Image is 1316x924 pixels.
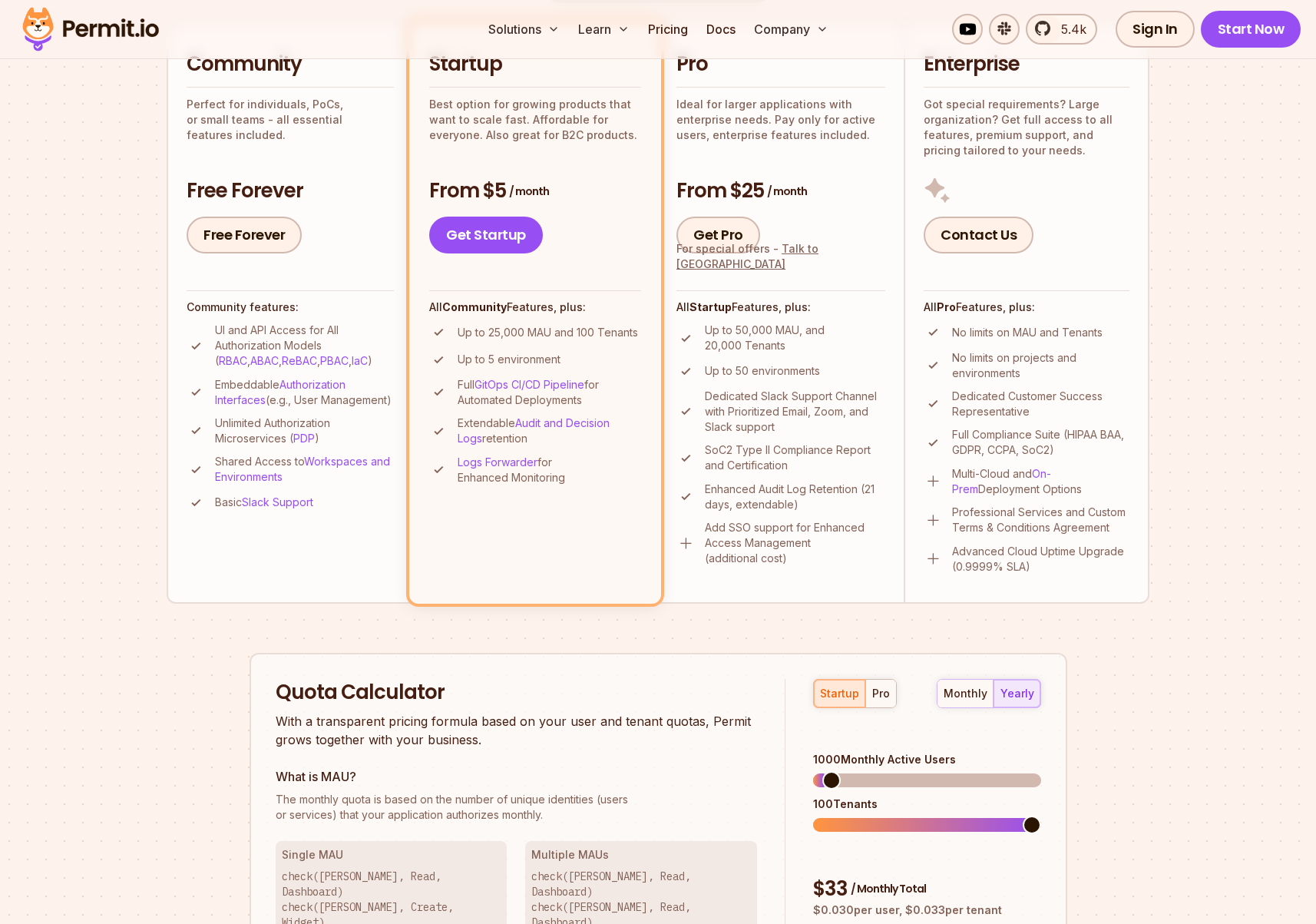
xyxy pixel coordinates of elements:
p: Add SSO support for Enhanced Access Management (additional cost) [705,520,885,566]
button: Solutions [482,14,566,45]
a: Get Startup [429,217,543,253]
a: Get Pro [676,217,760,253]
a: Docs [700,14,742,45]
p: $ 0.030 per user, $ 0.033 per tenant [813,902,1040,918]
a: Logs Forwarder [458,455,537,469]
p: Embeddable (e.g., User Management) [215,377,394,408]
p: Best option for growing products that want to scale fast. Affordable for everyone. Also great for... [429,97,641,143]
img: Permit logo [15,3,166,55]
p: Dedicated Slack Support Channel with Prioritized Email, Zoom, and Slack support [705,389,885,435]
h4: All Features, plus: [676,300,885,315]
h3: From $25 [676,177,885,205]
a: PDP [293,432,315,445]
p: Full Compliance Suite (HIPAA BAA, GDPR, CCPA, SoC2) [952,427,1129,458]
p: Advanced Cloud Uptime Upgrade (0.9999% SLA) [952,544,1129,575]
p: Enhanced Audit Log Retention (21 days, extendable) [705,482,885,512]
p: Extendable retention [458,416,641,446]
p: No limits on projects and environments [952,350,1129,381]
p: or services) that your application authorizes monthly. [276,792,758,823]
h4: All Features, plus: [429,300,641,315]
a: Authorization Interfaces [215,378,346,406]
h2: Pro [676,51,885,78]
span: The monthly quota is based on the number of unique identities (users [276,792,758,807]
h3: From $5 [429,177,641,205]
div: monthly [944,686,987,701]
p: Up to 5 environment [458,352,560,367]
p: Dedicated Customer Success Representative [952,389,1129,419]
div: 100 Tenants [813,796,1040,812]
a: ReBAC [282,354,317,367]
span: / month [509,184,549,199]
span: 5.4k [1052,20,1086,38]
p: Got special requirements? Large organization? Get full access to all features, premium support, a... [924,97,1129,158]
p: Basic [215,495,313,510]
h3: Free Forever [187,177,394,205]
h3: Multiple MAUs [531,847,751,863]
p: Ideal for larger applications with enterprise needs. Pay only for active users, enterprise featur... [676,97,885,143]
a: Start Now [1201,11,1301,48]
a: PBAC [320,354,349,367]
div: 1000 Monthly Active Users [813,752,1040,767]
p: Unlimited Authorization Microservices ( ) [215,416,394,446]
div: $ 33 [813,876,1040,903]
a: RBAC [219,354,247,367]
p: Professional Services and Custom Terms & Conditions Agreement [952,505,1129,535]
a: IaC [352,354,368,367]
h2: Enterprise [924,51,1129,78]
a: Sign In [1116,11,1195,48]
p: Up to 50 environments [705,363,820,379]
a: Free Forever [187,217,302,253]
strong: Startup [689,300,732,313]
p: Up to 25,000 MAU and 100 Tenants [458,325,638,340]
p: Multi-Cloud and Deployment Options [952,466,1129,497]
span: / month [767,184,807,199]
p: With a transparent pricing formula based on your user and tenant quotas, Permit grows together wi... [276,712,758,749]
h2: Quota Calculator [276,679,758,707]
a: 5.4k [1026,14,1097,45]
a: Audit and Decision Logs [458,416,610,445]
p: Shared Access to [215,454,394,485]
h3: Single MAU [282,847,501,863]
div: pro [872,686,890,701]
p: No limits on MAU and Tenants [952,325,1103,340]
p: UI and API Access for All Authorization Models ( , , , , ) [215,323,394,369]
button: Learn [572,14,636,45]
h4: Community features: [187,300,394,315]
p: Perfect for individuals, PoCs, or small teams - all essential features included. [187,97,394,143]
a: Pricing [642,14,694,45]
a: GitOps CI/CD Pipeline [474,378,584,391]
strong: Pro [937,300,956,313]
p: Up to 50,000 MAU, and 20,000 Tenants [705,323,885,353]
a: On-Prem [952,467,1051,495]
h3: What is MAU? [276,767,758,786]
h2: Startup [429,51,641,78]
a: Slack Support [242,495,313,508]
a: Contact Us [924,217,1033,253]
h4: All Features, plus: [924,300,1129,315]
h2: Community [187,51,394,78]
a: ABAC [250,354,279,367]
div: For special offers - [676,241,885,272]
p: for Enhanced Monitoring [458,455,641,485]
p: Full for Automated Deployments [458,377,641,408]
button: Company [748,14,835,45]
p: SoC2 Type II Compliance Report and Certification [705,442,885,473]
span: / Monthly Total [851,881,926,896]
strong: Community [442,300,507,313]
